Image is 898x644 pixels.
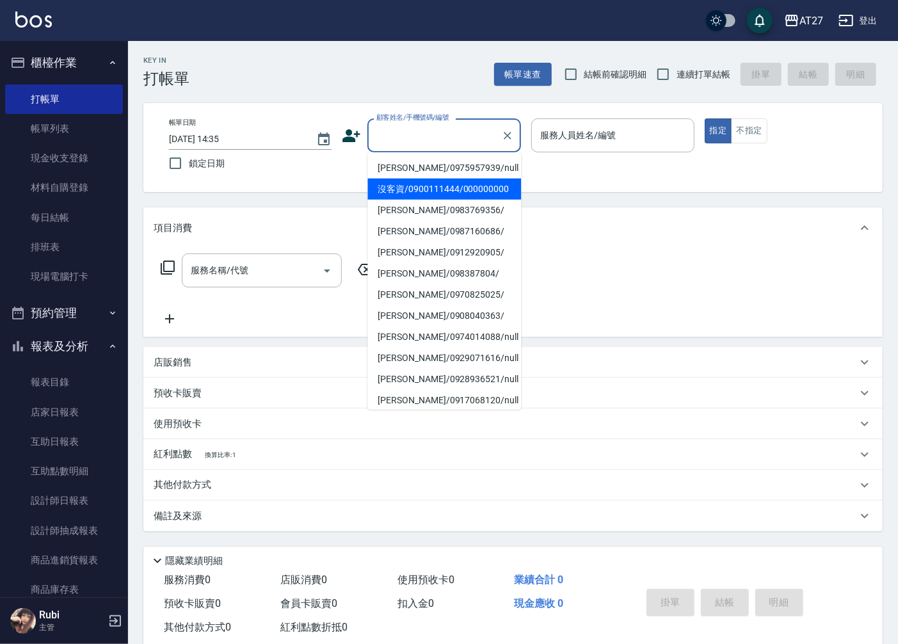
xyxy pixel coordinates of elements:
[5,575,123,604] a: 商品庫存表
[367,200,521,221] li: [PERSON_NAME]/0983769356/
[154,478,218,492] p: 其他付款方式
[499,127,517,145] button: Clear
[154,510,202,523] p: 備註及來源
[143,378,883,408] div: 預收卡販賣
[281,621,348,633] span: 紅利點數折抵 0
[367,221,521,242] li: [PERSON_NAME]/0987160686/
[5,262,123,291] a: 現場電腦打卡
[397,597,434,609] span: 扣入金 0
[367,390,521,411] li: [PERSON_NAME]/0917068120/null
[367,305,521,326] li: [PERSON_NAME]/0908040363/
[515,597,564,609] span: 現金應收 0
[5,143,123,173] a: 現金收支登錄
[39,609,104,622] h5: Rubi
[5,232,123,262] a: 排班表
[367,157,521,179] li: [PERSON_NAME]/0975957939/null
[799,13,823,29] div: AT27
[5,545,123,575] a: 商品進銷貨報表
[5,173,123,202] a: 材料自購登錄
[281,574,328,586] span: 店販消費 0
[705,118,732,143] button: 指定
[5,398,123,427] a: 店家日報表
[10,608,36,634] img: Person
[5,114,123,143] a: 帳單列表
[5,367,123,397] a: 報表目錄
[367,179,521,200] li: 沒客資/0900111444/000000000
[317,261,337,281] button: Open
[309,124,339,155] button: Choose date, selected date is 2025-08-11
[143,439,883,470] div: 紅利點數換算比率: 1
[5,330,123,363] button: 報表及分析
[5,486,123,515] a: 設計師日報表
[164,574,211,586] span: 服務消費 0
[154,447,236,462] p: 紅利點數
[154,356,192,369] p: 店販銷售
[143,470,883,501] div: 其他付款方式
[367,284,521,305] li: [PERSON_NAME]/0970825025/
[165,554,223,568] p: 隱藏業績明細
[376,113,449,122] label: 顧客姓名/手機號碼/編號
[5,427,123,456] a: 互助日報表
[833,9,883,33] button: 登出
[164,621,231,633] span: 其他付款方式 0
[154,387,202,400] p: 預收卡販賣
[747,8,773,33] button: save
[154,417,202,431] p: 使用預收卡
[39,622,104,633] p: 主管
[677,68,730,81] span: 連續打單結帳
[494,63,552,86] button: 帳單速查
[367,263,521,284] li: [PERSON_NAME]/098387804/
[5,456,123,486] a: 互助點數明細
[5,296,123,330] button: 預約管理
[731,118,767,143] button: 不指定
[143,56,189,65] h2: Key In
[281,597,338,609] span: 會員卡販賣 0
[779,8,828,34] button: AT27
[367,326,521,348] li: [PERSON_NAME]/0974014088/null
[367,348,521,369] li: [PERSON_NAME]/0929071616/null
[5,203,123,232] a: 每日結帳
[154,221,192,235] p: 項目消費
[143,408,883,439] div: 使用預收卡
[143,347,883,378] div: 店販銷售
[169,129,303,150] input: YYYY/MM/DD hh:mm
[5,516,123,545] a: 設計師抽成報表
[584,68,647,81] span: 結帳前確認明細
[5,85,123,114] a: 打帳單
[164,597,221,609] span: 預收卡販賣 0
[15,12,52,28] img: Logo
[143,70,189,88] h3: 打帳單
[169,118,196,127] label: 帳單日期
[205,451,237,458] span: 換算比率: 1
[367,369,521,390] li: [PERSON_NAME]/0928936521/null
[397,574,454,586] span: 使用預收卡 0
[367,242,521,263] li: [PERSON_NAME]/0912920905/
[5,46,123,79] button: 櫃檯作業
[143,207,883,248] div: 項目消費
[143,501,883,531] div: 備註及來源
[189,157,225,170] span: 鎖定日期
[515,574,564,586] span: 業績合計 0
